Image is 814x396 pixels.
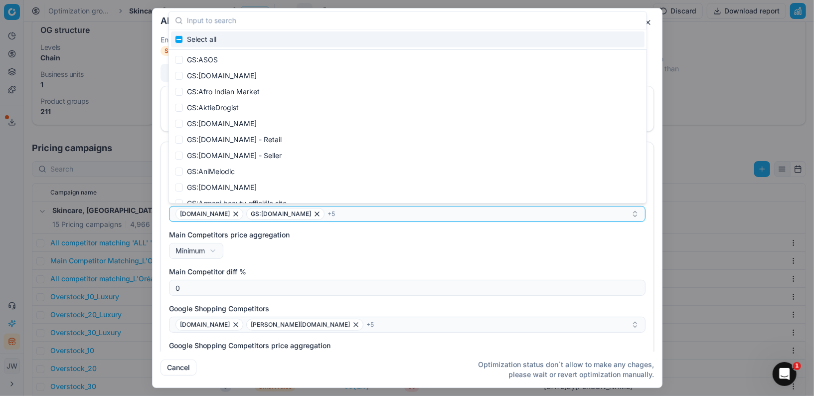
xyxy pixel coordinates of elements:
[171,68,645,84] div: GS:[DOMAIN_NAME]
[169,304,646,314] label: Google Shopping Competitors
[162,66,205,80] button: Products
[169,206,646,222] button: [DOMAIN_NAME]GS:[DOMAIN_NAME]+5
[169,230,646,240] label: Main Competitors price aggregation
[171,132,645,148] div: GS:[DOMAIN_NAME] - Retail
[463,360,654,380] p: Optimization status don`t allow to make any chages, please wait or revert optimization manually.
[180,321,230,329] span: [DOMAIN_NAME]
[171,116,645,132] div: GS:[DOMAIN_NAME]
[793,362,801,370] span: 1
[161,16,339,25] h2: All competitor matching 'ALL' 'Oréal Luxe
[169,29,647,203] div: Suggestions
[171,100,645,116] div: GS:AktieDrogist
[180,210,230,218] span: [DOMAIN_NAME]
[171,164,645,180] div: GS:AniMelodic
[161,46,201,56] span: Smart rules
[773,362,797,386] iframe: Intercom live chat
[169,317,646,333] button: [DOMAIN_NAME][PERSON_NAME][DOMAIN_NAME]+5
[366,321,374,329] span: + 5
[187,10,641,30] input: Input to search
[161,360,196,376] button: Cancel
[171,52,645,68] div: GS:ASOS
[171,84,645,100] div: GS:Afro Indian Market
[187,34,216,44] span: Select all
[171,148,645,164] div: GS:[DOMAIN_NAME] - Seller
[171,180,645,196] div: GS:[DOMAIN_NAME]
[251,210,311,218] span: GS:[DOMAIN_NAME]
[171,196,645,211] div: GS:Armani beauty officiële site
[169,341,646,351] label: Google Shopping Competitors price aggregation
[327,210,335,218] span: + 5
[251,321,350,329] span: [PERSON_NAME][DOMAIN_NAME]
[161,36,201,43] dt: Engine
[169,267,646,277] label: Main Competitor diff %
